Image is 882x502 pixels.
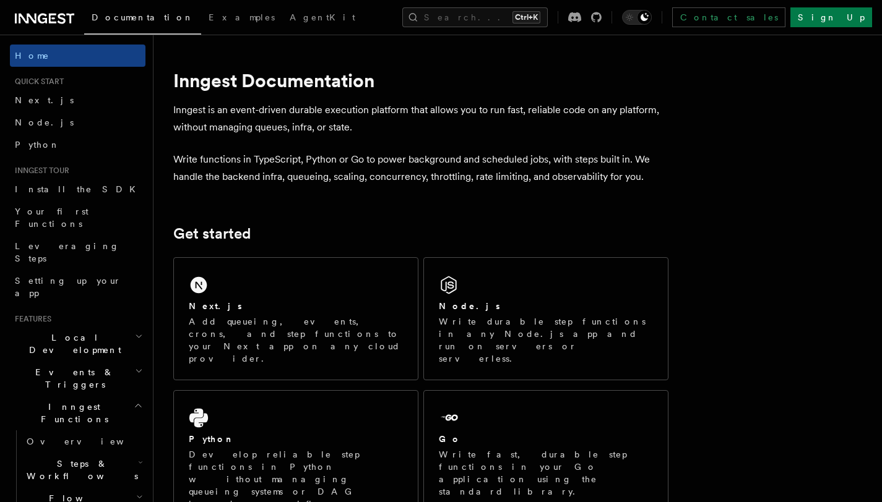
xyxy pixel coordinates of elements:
a: Sign Up [790,7,872,27]
p: Write durable step functions in any Node.js app and run on servers or serverless. [439,315,653,365]
span: Quick start [10,77,64,87]
h2: Next.js [189,300,242,312]
span: Home [15,49,50,62]
kbd: Ctrl+K [512,11,540,23]
button: Inngest Functions [10,396,145,430]
p: Write fast, durable step functions in your Go application using the standard library. [439,448,653,498]
span: AgentKit [290,12,355,22]
h2: Python [189,433,235,445]
span: Install the SDK [15,184,143,194]
span: Local Development [10,331,135,356]
h2: Go [439,433,461,445]
a: Overview [22,430,145,453]
a: Leveraging Steps [10,235,145,270]
span: Leveraging Steps [15,241,119,263]
a: Your first Functions [10,200,145,235]
span: Overview [27,436,154,446]
span: Your first Functions [15,206,89,229]
a: Get started [173,225,251,242]
a: Examples [201,4,282,33]
span: Inngest Functions [10,401,134,425]
a: Node.js [10,111,145,134]
span: Inngest tour [10,166,69,176]
a: Python [10,134,145,156]
span: Next.js [15,95,74,105]
span: Examples [209,12,275,22]
p: Add queueing, events, crons, and step functions to your Next app on any cloud provider. [189,315,403,365]
span: Node.js [15,117,74,127]
a: Contact sales [672,7,785,27]
span: Steps & Workflows [22,457,138,482]
h2: Node.js [439,300,500,312]
a: Next.jsAdd queueing, events, crons, and step functions to your Next app on any cloud provider. [173,257,418,380]
span: Python [15,140,60,150]
button: Events & Triggers [10,361,145,396]
a: AgentKit [282,4,363,33]
p: Write functions in TypeScript, Python or Go to power background and scheduled jobs, with steps bu... [173,151,668,185]
p: Inngest is an event-driven durable execution platform that allows you to run fast, reliable code ... [173,101,668,136]
button: Steps & Workflows [22,453,145,487]
a: Install the SDK [10,178,145,200]
button: Search...Ctrl+K [402,7,548,27]
a: Node.jsWrite durable step functions in any Node.js app and run on servers or serverless. [423,257,668,380]
span: Setting up your app [15,276,121,298]
span: Events & Triggers [10,366,135,391]
button: Local Development [10,326,145,361]
span: Documentation [92,12,194,22]
a: Setting up your app [10,270,145,304]
a: Home [10,45,145,67]
a: Documentation [84,4,201,35]
a: Next.js [10,89,145,111]
h1: Inngest Documentation [173,69,668,91]
button: Toggle dark mode [622,10,652,25]
span: Features [10,314,51,324]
